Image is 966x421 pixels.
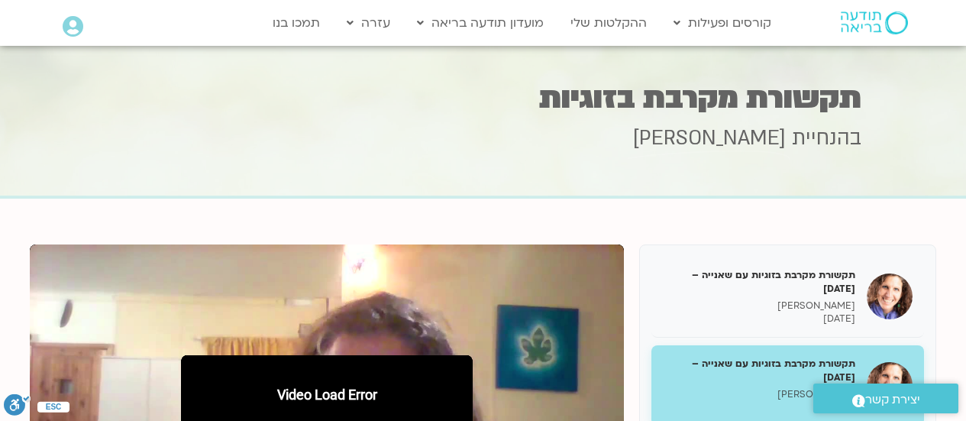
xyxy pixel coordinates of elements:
img: תקשורת מקרבת בזוגיות עם שאנייה – 27/05/25 [867,362,913,408]
h1: תקשורת מקרבת בזוגיות [105,83,861,113]
p: [DATE] [663,401,855,414]
p: [PERSON_NAME] [663,300,855,313]
a: קורסים ופעילות [666,8,779,37]
h5: תקשורת מקרבת בזוגיות עם שאנייה – [DATE] [663,357,855,384]
img: תקשורת מקרבת בזוגיות עם שאנייה – 20/05/25 [867,274,913,319]
a: עזרה [339,8,398,37]
p: [DATE] [663,313,855,325]
span: יצירת קשר [865,390,920,410]
a: יצירת קשר [813,384,958,413]
a: מועדון תודעה בריאה [409,8,551,37]
img: תודעה בריאה [841,11,908,34]
h5: תקשורת מקרבת בזוגיות עם שאנייה – [DATE] [663,268,855,296]
a: תמכו בנו [265,8,328,37]
a: ההקלטות שלי [563,8,654,37]
p: [PERSON_NAME] [663,388,855,401]
span: בהנחיית [792,125,861,152]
